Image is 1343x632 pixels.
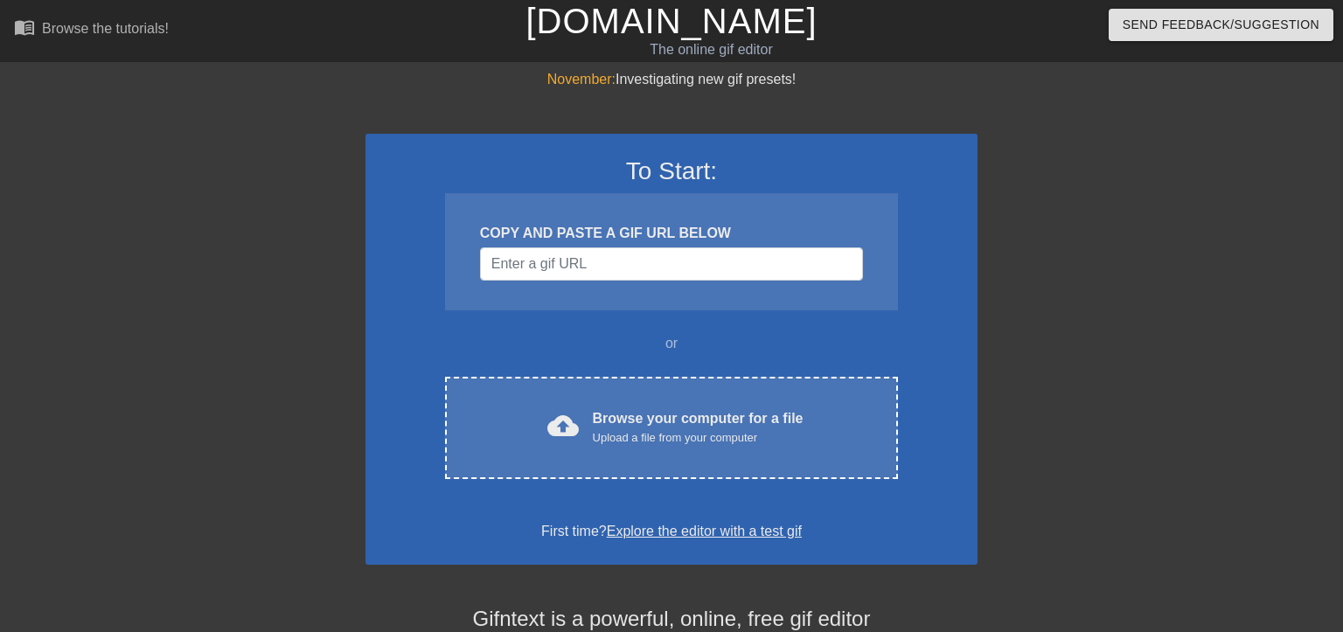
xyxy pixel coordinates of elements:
[14,17,169,44] a: Browse the tutorials!
[365,607,978,632] h4: Gifntext is a powerful, online, free gif editor
[607,524,802,538] a: Explore the editor with a test gif
[1109,9,1333,41] button: Send Feedback/Suggestion
[42,21,169,36] div: Browse the tutorials!
[1123,14,1319,36] span: Send Feedback/Suggestion
[388,156,955,186] h3: To Start:
[480,247,863,281] input: Username
[14,17,35,38] span: menu_book
[365,69,978,90] div: Investigating new gif presets!
[525,2,817,40] a: [DOMAIN_NAME]
[388,521,955,542] div: First time?
[456,39,966,60] div: The online gif editor
[480,223,863,244] div: COPY AND PASTE A GIF URL BELOW
[411,333,932,354] div: or
[547,410,579,441] span: cloud_upload
[593,429,804,447] div: Upload a file from your computer
[547,72,616,87] span: November:
[593,408,804,447] div: Browse your computer for a file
